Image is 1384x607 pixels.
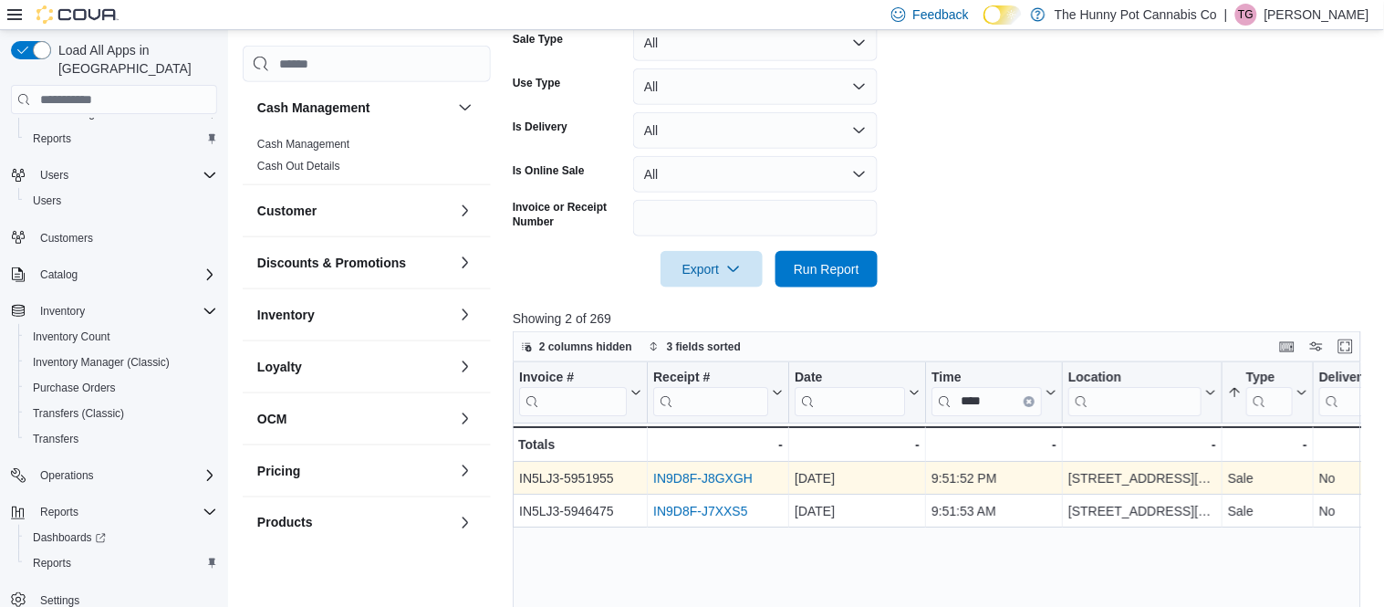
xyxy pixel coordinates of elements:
[1319,370,1384,416] div: Delivery
[931,370,1056,416] button: TimeClear input
[671,251,752,288] span: Export
[18,525,224,550] a: Dashboards
[33,432,78,446] span: Transfers
[518,434,641,455] div: Totals
[26,552,78,574] a: Reports
[33,226,217,249] span: Customers
[1068,370,1202,387] div: Location
[519,370,641,416] button: Invoice #
[257,410,287,428] h3: OCM
[454,252,476,274] button: Discounts & Promotions
[18,375,224,401] button: Purchase Orders
[795,500,920,522] div: [DATE]
[1224,4,1228,26] p: |
[1246,370,1293,416] div: Type
[33,381,116,395] span: Purchase Orders
[653,434,783,455] div: -
[454,460,476,482] button: Pricing
[18,350,224,375] button: Inventory Manager (Classic)
[1055,4,1217,26] p: The Hunny Pot Cannabis Co
[454,97,476,119] button: Cash Management
[51,41,217,78] span: Load All Apps in [GEOGRAPHIC_DATA]
[18,550,224,576] button: Reports
[257,462,451,480] button: Pricing
[257,138,349,151] a: Cash Management
[519,500,641,522] div: IN5LJ3-5946475
[4,162,224,188] button: Users
[1068,467,1216,489] div: [STREET_ADDRESS][PERSON_NAME]
[33,194,61,208] span: Users
[633,156,878,193] button: All
[4,262,224,288] button: Catalog
[519,370,627,387] div: Invoice #
[539,340,632,354] span: 2 columns hidden
[1319,370,1384,387] div: Delivery
[26,351,177,373] a: Inventory Manager (Classic)
[257,99,451,117] button: Cash Management
[33,264,85,286] button: Catalog
[18,401,224,426] button: Transfers (Classic)
[33,406,124,421] span: Transfers (Classic)
[26,128,78,150] a: Reports
[257,159,340,173] span: Cash Out Details
[40,468,94,483] span: Operations
[4,298,224,324] button: Inventory
[33,164,76,186] button: Users
[36,5,119,24] img: Cova
[1264,4,1369,26] p: [PERSON_NAME]
[1335,336,1357,358] button: Enter fullscreen
[513,200,626,229] label: Invoice or Receipt Number
[18,126,224,152] button: Reports
[931,467,1056,489] div: 9:51:52 PM
[1239,4,1254,26] span: TG
[33,227,100,249] a: Customers
[33,300,92,322] button: Inventory
[983,5,1022,25] input: Dark Mode
[661,251,763,288] button: Export
[4,463,224,488] button: Operations
[1276,336,1298,358] button: Keyboard shortcuts
[257,514,451,532] button: Products
[26,326,217,348] span: Inventory Count
[257,410,451,428] button: OCM
[1068,434,1216,455] div: -
[513,309,1369,328] p: Showing 2 of 269
[931,370,1042,416] div: Time
[775,251,878,288] button: Run Report
[257,202,451,220] button: Customer
[513,76,560,90] label: Use Type
[257,99,370,117] h3: Cash Management
[633,25,878,61] button: All
[26,128,217,150] span: Reports
[33,530,106,545] span: Dashboards
[40,168,68,183] span: Users
[257,254,406,272] h3: Discounts & Promotions
[26,403,217,424] span: Transfers (Classic)
[795,467,920,489] div: [DATE]
[795,434,920,455] div: -
[257,202,317,220] h3: Customer
[257,137,349,152] span: Cash Management
[1246,370,1293,387] div: Type
[795,370,920,416] button: Date
[519,467,641,489] div: IN5LJ3-5951955
[795,370,905,387] div: Date
[1068,500,1216,522] div: [STREET_ADDRESS][PERSON_NAME]
[40,267,78,282] span: Catalog
[33,131,71,146] span: Reports
[454,304,476,326] button: Inventory
[653,471,753,486] a: IN9D8F-J8GXGH
[931,500,1056,522] div: 9:51:53 AM
[1306,336,1327,358] button: Display options
[653,370,783,416] button: Receipt #
[257,358,451,376] button: Loyalty
[513,163,585,178] label: Is Online Sale
[33,164,217,186] span: Users
[40,304,85,319] span: Inventory
[1228,467,1307,489] div: Sale
[26,552,217,574] span: Reports
[26,190,68,212] a: Users
[33,330,110,344] span: Inventory Count
[33,465,101,487] button: Operations
[40,505,78,519] span: Reports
